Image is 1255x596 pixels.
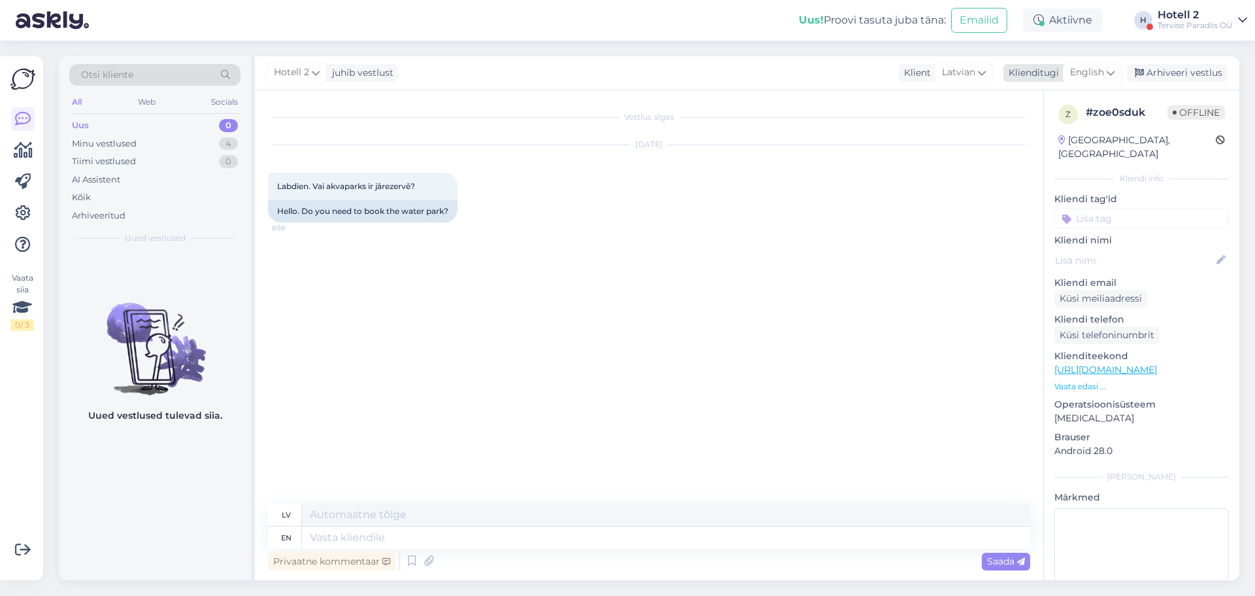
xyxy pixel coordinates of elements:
[282,504,291,526] div: lv
[1054,234,1229,247] p: Kliendi nimi
[1055,253,1214,268] input: Lisa nimi
[268,200,458,222] div: Hello. Do you need to book the water park?
[1167,105,1225,120] span: Offline
[59,279,251,397] img: No chats
[1065,109,1071,119] span: z
[942,65,975,80] span: Latvian
[268,111,1030,123] div: Vestlus algas
[1058,133,1216,161] div: [GEOGRAPHIC_DATA], [GEOGRAPHIC_DATA]
[1003,66,1059,80] div: Klienditugi
[72,191,91,204] div: Kõik
[10,272,34,331] div: Vaata siia
[987,555,1025,567] span: Saada
[1054,398,1229,412] p: Operatsioonisüsteem
[799,12,946,28] div: Proovi tasuta juba täna:
[10,319,34,331] div: 0 / 3
[1054,276,1229,290] p: Kliendi email
[72,155,136,168] div: Tiimi vestlused
[1054,471,1229,483] div: [PERSON_NAME]
[72,173,120,186] div: AI Assistent
[1134,11,1152,29] div: H
[88,409,222,423] p: Uued vestlused tulevad siia.
[219,155,238,168] div: 0
[219,137,238,150] div: 4
[1054,491,1229,504] p: Märkmed
[72,137,137,150] div: Minu vestlused
[81,68,133,82] span: Otsi kliente
[72,119,89,132] div: Uus
[1054,209,1229,228] input: Lisa tag
[135,94,158,111] div: Web
[268,553,395,570] div: Privaatne kommentaar
[272,223,321,233] span: 8:58
[274,65,309,80] span: Hotell 2
[899,66,931,80] div: Klient
[327,66,393,80] div: juhib vestlust
[69,94,84,111] div: All
[1054,444,1229,458] p: Android 28.0
[1054,364,1157,376] a: [URL][DOMAIN_NAME]
[125,232,186,244] span: Uued vestlused
[1086,105,1167,120] div: # zoe0sduk
[1127,64,1228,82] div: Arhiveeri vestlus
[1054,290,1147,307] div: Küsi meiliaadressi
[1054,192,1229,206] p: Kliendi tag'id
[1054,173,1229,184] div: Kliendi info
[268,139,1030,150] div: [DATE]
[1054,430,1229,444] p: Brauser
[1070,65,1104,80] span: English
[277,181,415,191] span: Labdien. Vai akvaparks ir jārezervē?
[219,119,238,132] div: 0
[951,8,1007,33] button: Emailid
[1158,20,1233,31] div: Tervise Paradiis OÜ
[1054,349,1229,363] p: Klienditeekond
[1054,381,1229,393] p: Vaata edasi ...
[72,209,125,222] div: Arhiveeritud
[1023,9,1103,32] div: Aktiivne
[1158,10,1247,31] a: Hotell 2Tervise Paradiis OÜ
[1054,326,1160,344] div: Küsi telefoninumbrit
[1158,10,1233,20] div: Hotell 2
[10,67,35,92] img: Askly Logo
[1054,313,1229,326] p: Kliendi telefon
[281,527,292,549] div: en
[209,94,241,111] div: Socials
[1054,412,1229,425] p: [MEDICAL_DATA]
[799,14,824,26] b: Uus!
